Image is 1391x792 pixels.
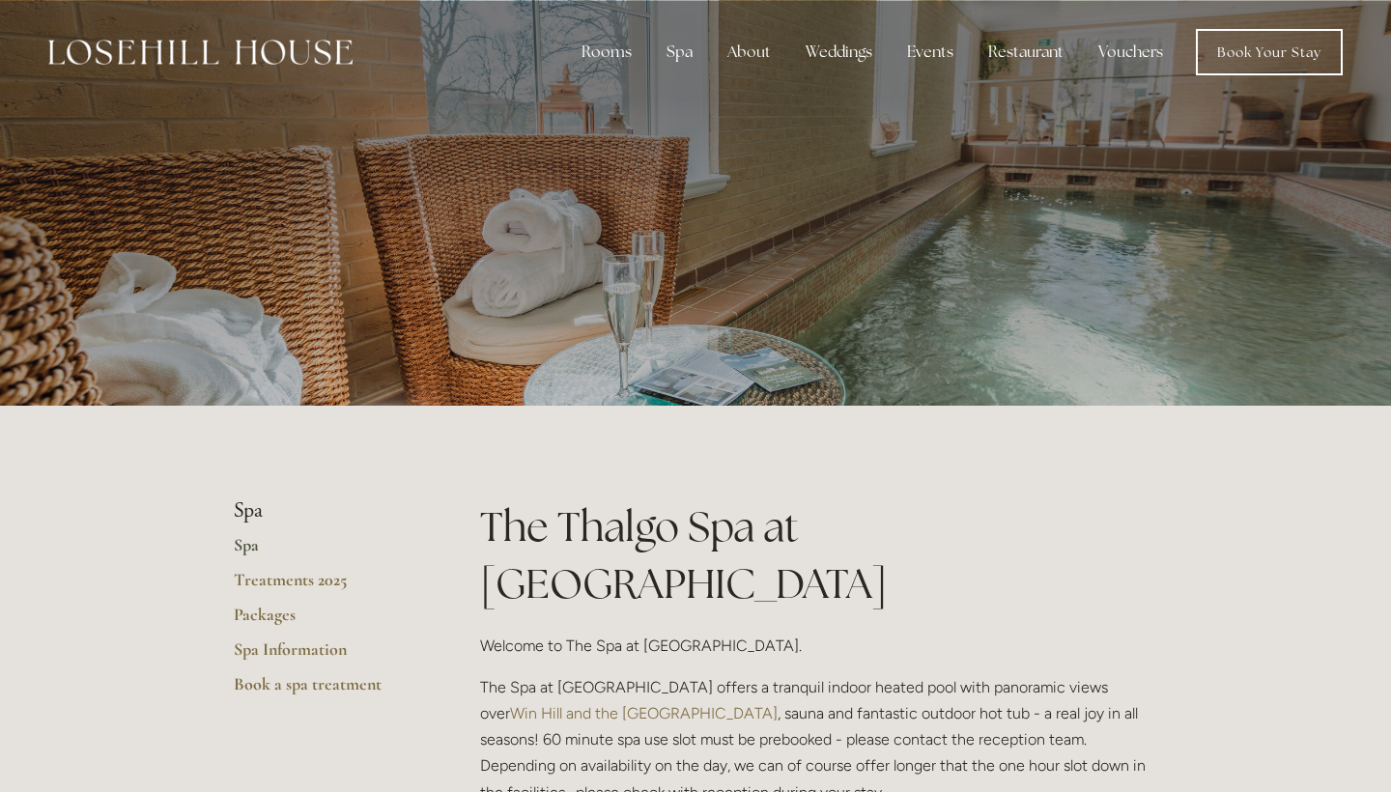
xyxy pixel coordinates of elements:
[234,604,418,638] a: Packages
[234,673,418,708] a: Book a spa treatment
[480,498,1157,612] h1: The Thalgo Spa at [GEOGRAPHIC_DATA]
[1196,29,1343,75] a: Book Your Stay
[651,33,708,71] div: Spa
[234,638,418,673] a: Spa Information
[234,498,418,523] li: Spa
[973,33,1079,71] div: Restaurant
[790,33,888,71] div: Weddings
[48,40,353,65] img: Losehill House
[510,704,778,722] a: Win Hill and the [GEOGRAPHIC_DATA]
[566,33,647,71] div: Rooms
[1083,33,1178,71] a: Vouchers
[234,569,418,604] a: Treatments 2025
[480,633,1157,659] p: Welcome to The Spa at [GEOGRAPHIC_DATA].
[234,534,418,569] a: Spa
[892,33,969,71] div: Events
[712,33,786,71] div: About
